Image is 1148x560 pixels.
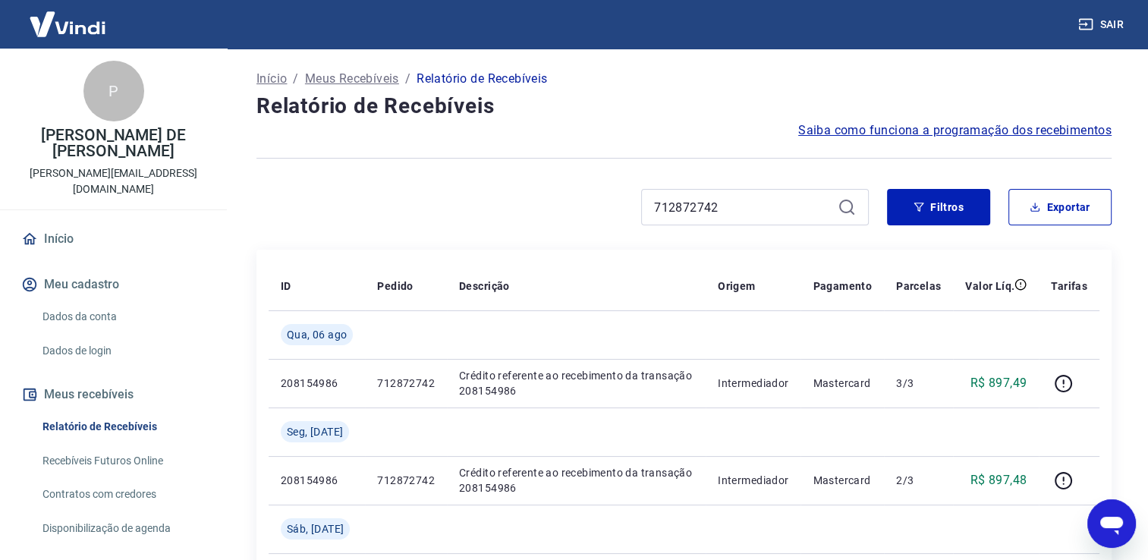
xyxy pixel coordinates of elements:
a: Início [256,70,287,88]
p: 712872742 [377,473,435,488]
a: Recebíveis Futuros Online [36,445,209,477]
p: Crédito referente ao recebimento da transação 208154986 [459,368,694,398]
p: Tarifas [1051,278,1087,294]
p: 712872742 [377,376,435,391]
button: Meu cadastro [18,268,209,301]
p: Origem [718,278,755,294]
a: Início [18,222,209,256]
p: Mastercard [813,473,872,488]
a: Disponibilização de agenda [36,513,209,544]
p: Crédito referente ao recebimento da transação 208154986 [459,465,694,496]
p: Descrição [459,278,510,294]
p: 208154986 [281,473,353,488]
p: / [293,70,298,88]
div: P [83,61,144,121]
button: Sair [1075,11,1130,39]
p: 3/3 [896,376,941,391]
button: Filtros [887,189,990,225]
h4: Relatório de Recebíveis [256,91,1112,121]
iframe: Botão para abrir a janela de mensagens [1087,499,1136,548]
button: Exportar [1008,189,1112,225]
p: R$ 897,49 [970,374,1027,392]
p: 2/3 [896,473,941,488]
span: Qua, 06 ago [287,327,347,342]
img: Vindi [18,1,117,47]
a: Contratos com credores [36,479,209,510]
a: Dados da conta [36,301,209,332]
p: 208154986 [281,376,353,391]
p: Pagamento [813,278,872,294]
a: Dados de login [36,335,209,367]
button: Meus recebíveis [18,378,209,411]
p: [PERSON_NAME] DE [PERSON_NAME] [12,127,215,159]
a: Relatório de Recebíveis [36,411,209,442]
p: Parcelas [896,278,941,294]
a: Saiba como funciona a programação dos recebimentos [798,121,1112,140]
p: Relatório de Recebíveis [417,70,547,88]
a: Meus Recebíveis [305,70,399,88]
p: R$ 897,48 [970,471,1027,489]
p: Valor Líq. [965,278,1014,294]
p: [PERSON_NAME][EMAIL_ADDRESS][DOMAIN_NAME] [12,165,215,197]
input: Busque pelo número do pedido [654,196,832,219]
span: Seg, [DATE] [287,424,343,439]
p: Intermediador [718,376,788,391]
p: Mastercard [813,376,872,391]
span: Sáb, [DATE] [287,521,344,536]
p: / [405,70,410,88]
p: Pedido [377,278,413,294]
p: Intermediador [718,473,788,488]
p: ID [281,278,291,294]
